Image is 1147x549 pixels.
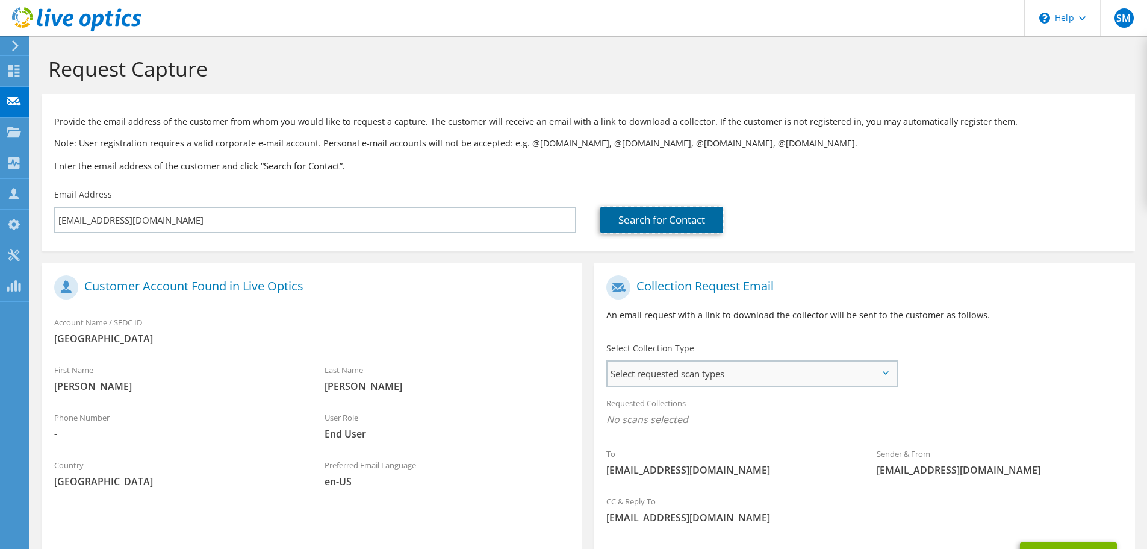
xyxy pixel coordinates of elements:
h3: Enter the email address of the customer and click “Search for Contact”. [54,159,1123,172]
span: Select requested scan types [608,362,896,386]
div: User Role [312,405,583,447]
span: [EMAIL_ADDRESS][DOMAIN_NAME] [606,511,1122,524]
div: Sender & From [865,441,1135,483]
span: [PERSON_NAME] [54,380,300,393]
span: SM [1114,8,1134,28]
span: [EMAIL_ADDRESS][DOMAIN_NAME] [606,463,853,477]
div: Preferred Email Language [312,453,583,494]
p: Provide the email address of the customer from whom you would like to request a capture. The cust... [54,115,1123,128]
svg: \n [1039,13,1050,24]
div: Requested Collections [594,391,1134,435]
h1: Customer Account Found in Live Optics [54,275,564,300]
a: Search for Contact [600,207,723,233]
div: To [594,441,865,483]
label: Email Address [54,189,112,201]
span: [GEOGRAPHIC_DATA] [54,332,570,345]
h1: Collection Request Email [606,275,1116,300]
h1: Request Capture [48,56,1123,81]
div: Phone Number [42,405,312,447]
p: Note: User registration requires a valid corporate e-mail account. Personal e-mail accounts will ... [54,137,1123,150]
p: An email request with a link to download the collector will be sent to the customer as follows. [606,309,1122,322]
div: Last Name [312,357,583,399]
div: CC & Reply To [594,489,1134,530]
div: Country [42,453,312,494]
span: No scans selected [606,413,1122,426]
label: Select Collection Type [606,342,694,354]
span: [GEOGRAPHIC_DATA] [54,475,300,488]
span: en-US [325,475,571,488]
div: First Name [42,357,312,399]
span: [EMAIL_ADDRESS][DOMAIN_NAME] [877,463,1123,477]
span: - [54,427,300,441]
span: End User [325,427,571,441]
span: [PERSON_NAME] [325,380,571,393]
div: Account Name / SFDC ID [42,310,582,351]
